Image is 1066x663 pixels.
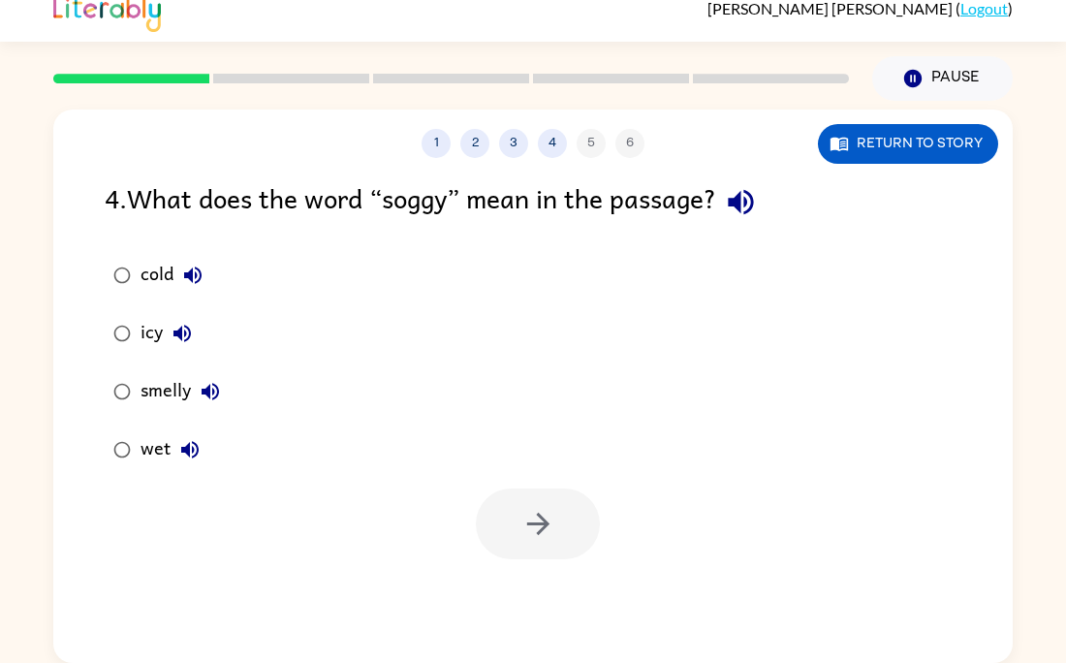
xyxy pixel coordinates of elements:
div: cold [141,256,212,295]
button: smelly [191,372,230,411]
button: 3 [499,129,528,158]
div: wet [141,430,209,469]
button: wet [171,430,209,469]
button: cold [173,256,212,295]
div: 4 . What does the word “soggy” mean in the passage? [105,177,961,227]
button: Pause [872,56,1013,101]
button: icy [163,314,202,353]
button: 1 [422,129,451,158]
div: smelly [141,372,230,411]
button: Return to story [818,124,998,164]
button: 4 [538,129,567,158]
div: icy [141,314,202,353]
button: 2 [460,129,489,158]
